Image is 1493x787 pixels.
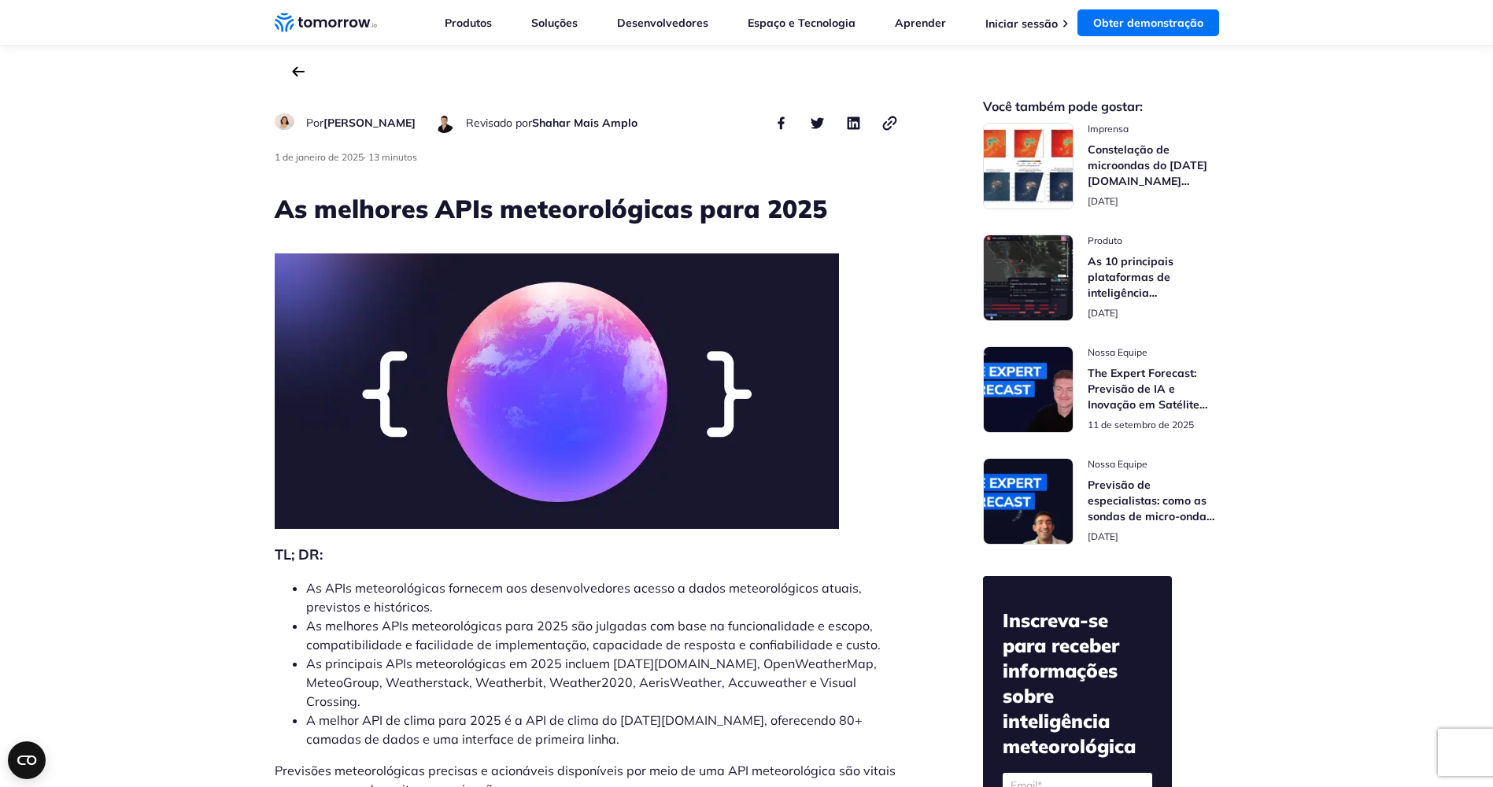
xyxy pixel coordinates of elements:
div: Nome do autor [466,113,637,132]
a: Iniciar sessão [985,17,1058,31]
span: pós catecoria [1088,346,1219,359]
h3: The Expert Forecast: Previsão de IA e Inovação em Satélite com [PERSON_NAME] [1088,365,1219,412]
a: Leia a previsão do especialista: previsão de IA e inovação de satélite com Randy Chase [983,346,1219,433]
a: Espaço e Tecnologia [748,16,856,30]
span: Por [306,116,323,130]
a: Obter demonstração [1077,9,1219,36]
a: Voltar para a página principal do blog [292,66,305,77]
li: As melhores APIs meteorológicas para 2025 são julgadas com base na funcionalidade e escopo, compa... [306,616,900,654]
a: Produtos [445,16,492,30]
span: · [364,151,366,163]
span: Data de publicação [275,151,364,163]
li: As principais APIs meteorológicas em 2025 incluem [DATE][DOMAIN_NAME], OpenWeatherMap, MeteoGroup... [306,654,900,711]
span: Revisado por [466,116,532,130]
h1: As melhores APIs meteorológicas para 2025 [275,191,900,226]
li: As APIs meteorológicas fornecem aos desenvolvedores acesso a dados meteorológicos atuais, previst... [306,578,900,616]
button: Copiar link para a área de transferência [881,113,900,132]
button: Compartilhe esta postagem no Twitter [808,113,827,132]
button: Compartilhe esta postagem no LinkedIn [844,113,863,132]
h2: TL; DR: [275,544,900,566]
span: pós catecoria [1088,235,1219,247]
a: Leia a previsão de especialistas: como as sondas de micro-ondas da Tomorrow.io estão revolucionan... [983,458,1219,545]
button: Compartilhe esta postagem no Facebook [772,113,791,132]
h3: Previsão de especialistas: como as sondas de micro-ondas da [DATE][DOMAIN_NAME] estão revoluciona... [1088,477,1219,524]
img: Ruth Favela [275,113,294,130]
button: Abrir widget CMP [8,741,46,779]
a: Leia As 10 principais plataformas de inteligência meteorológica para resiliência de negócios em 2025 [983,235,1219,321]
span: pós catecoria [1088,458,1219,471]
span: Data de publicação [1088,530,1118,542]
h3: As 10 principais plataformas de inteligência meteorológica para resiliência de negócios em 2025 [1088,253,1219,301]
li: A melhor API de clima para 2025 é a API de clima do [DATE][DOMAIN_NAME], oferecendo 80+ camadas d... [306,711,900,748]
a: Aprender [895,16,946,30]
span: pós catecoria [1088,123,1219,135]
span: Tempo estimado de leitura [368,151,417,163]
a: Link inicial [275,11,377,35]
a: Leia a constelação de microondas do Tomorrow.io pronta para ajudar nesta temporada de furacões [983,123,1219,209]
h2: Você também pode gostar: [983,101,1219,113]
span: Data de publicação [1088,419,1194,430]
a: Desenvolvedores [617,16,708,30]
span: Data de publicação [1088,195,1118,207]
img: Shahar Mais Amplo [434,113,454,133]
span: Data de publicação [1088,307,1118,319]
a: Soluções [531,16,578,30]
h3: Constelação de microondas do [DATE][DOMAIN_NAME] pronta para ajudar nesta temporada de furacões [1088,142,1219,189]
h2: Inscreva-se para receber informações sobre inteligência meteorológica [1003,608,1152,759]
div: Nome do autor [306,113,416,132]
